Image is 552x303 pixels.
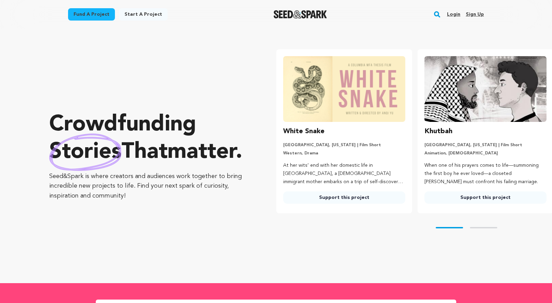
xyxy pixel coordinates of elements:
img: Seed&Spark Logo Dark Mode [274,10,327,18]
p: At her wits’ end with her domestic life in [GEOGRAPHIC_DATA], a [DEMOGRAPHIC_DATA] immigrant moth... [283,162,405,186]
p: When one of his prayers comes to life—summoning the first boy he ever loved—a closeted [PERSON_NA... [424,162,547,186]
img: Khutbah image [424,56,547,122]
h3: White Snake [283,126,325,137]
a: Start a project [119,8,168,21]
img: White Snake image [283,56,405,122]
p: [GEOGRAPHIC_DATA], [US_STATE] | Film Short [424,142,547,148]
img: hand sketched image [49,134,121,171]
a: Fund a project [68,8,115,21]
h3: Khutbah [424,126,452,137]
p: Crowdfunding that . [49,111,249,166]
a: Support this project [283,191,405,204]
p: Seed&Spark is where creators and audiences work together to bring incredible new projects to life... [49,172,249,201]
p: Animation, [DEMOGRAPHIC_DATA] [424,151,547,156]
span: matter [168,141,236,163]
p: [GEOGRAPHIC_DATA], [US_STATE] | Film Short [283,142,405,148]
p: Western, Drama [283,151,405,156]
a: Login [447,9,460,20]
a: Support this project [424,191,547,204]
a: Sign up [466,9,484,20]
a: Seed&Spark Homepage [274,10,327,18]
